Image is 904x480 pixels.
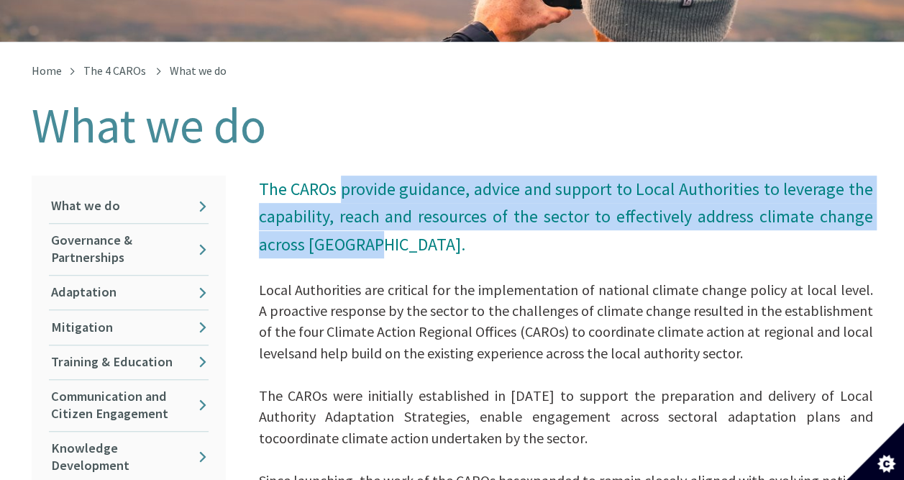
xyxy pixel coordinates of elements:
[259,178,873,255] span: The CAROs provide guidance, advice and support to Local Authorities to leverage the capability, r...
[49,224,209,275] a: Governance & Partnerships
[170,63,227,78] span: What we do
[32,63,62,78] a: Home
[259,386,873,447] span: The CAROs were initially established in [DATE] to support the preparation and delivery of Local A...
[49,345,209,379] a: Training & Education
[49,310,209,344] a: Mitigation
[32,99,873,153] h1: What we do
[294,344,743,362] span: and help build on the existing experience across the local authority sector.
[49,380,209,431] a: Communication and Citizen Engagement
[259,281,873,362] span: Local Authorities are critical for the implementation of national climate change policy at local ...
[83,63,146,78] a: The 4 CAROs
[846,422,904,480] button: Set cookie preferences
[49,189,209,223] a: What we do
[49,276,209,309] a: Adaptation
